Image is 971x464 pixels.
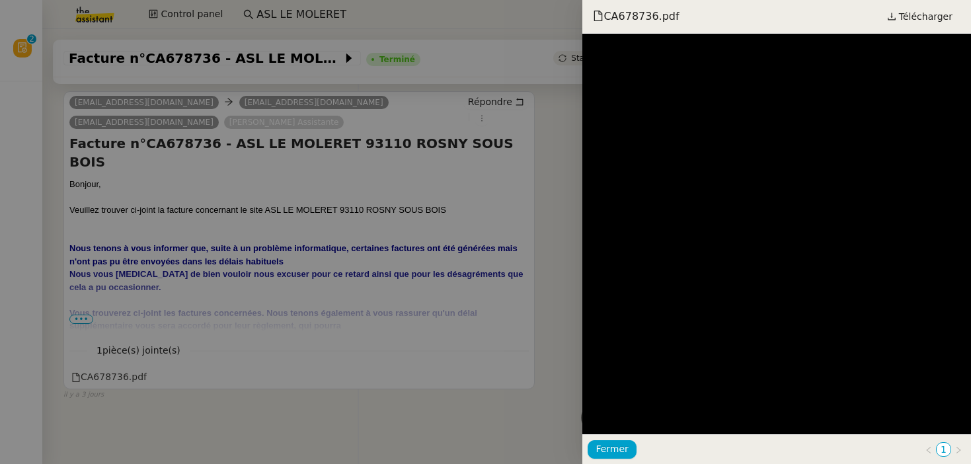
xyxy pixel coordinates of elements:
[596,442,628,457] span: Fermer
[593,9,679,24] span: CA678736.pdf
[951,442,966,457] button: Page suivante
[936,442,951,457] li: 1
[937,443,951,456] a: 1
[588,440,636,459] button: Fermer
[899,8,952,25] span: Télécharger
[879,7,960,26] a: Télécharger
[921,442,936,457] button: Page précédente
